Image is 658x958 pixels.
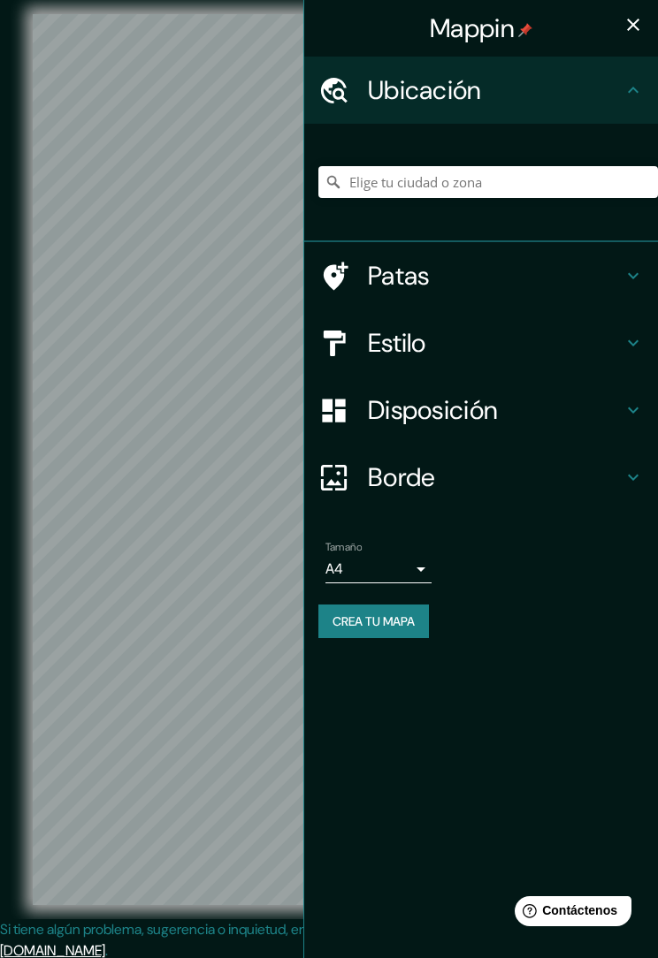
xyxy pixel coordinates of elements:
font: Borde [368,460,436,494]
font: Patas [368,259,430,293]
div: A4 [325,555,432,583]
button: Crea tu mapa [318,604,429,638]
img: pin-icon.png [518,23,532,37]
div: Borde [304,444,658,511]
font: Mappin [430,11,515,45]
div: Disposición [304,376,658,444]
input: Elige tu ciudad o zona [318,166,658,198]
div: Estilo [304,309,658,376]
font: Tamaño [325,540,362,554]
font: Ubicación [368,73,482,107]
font: A4 [325,559,343,578]
canvas: Mapa [33,14,625,905]
div: Ubicación [304,57,658,124]
font: Estilo [368,326,426,360]
font: Disposición [368,393,498,427]
div: Patas [304,242,658,309]
font: Crea tu mapa [333,613,415,629]
iframe: Lanzador de widgets de ayuda [501,889,639,939]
